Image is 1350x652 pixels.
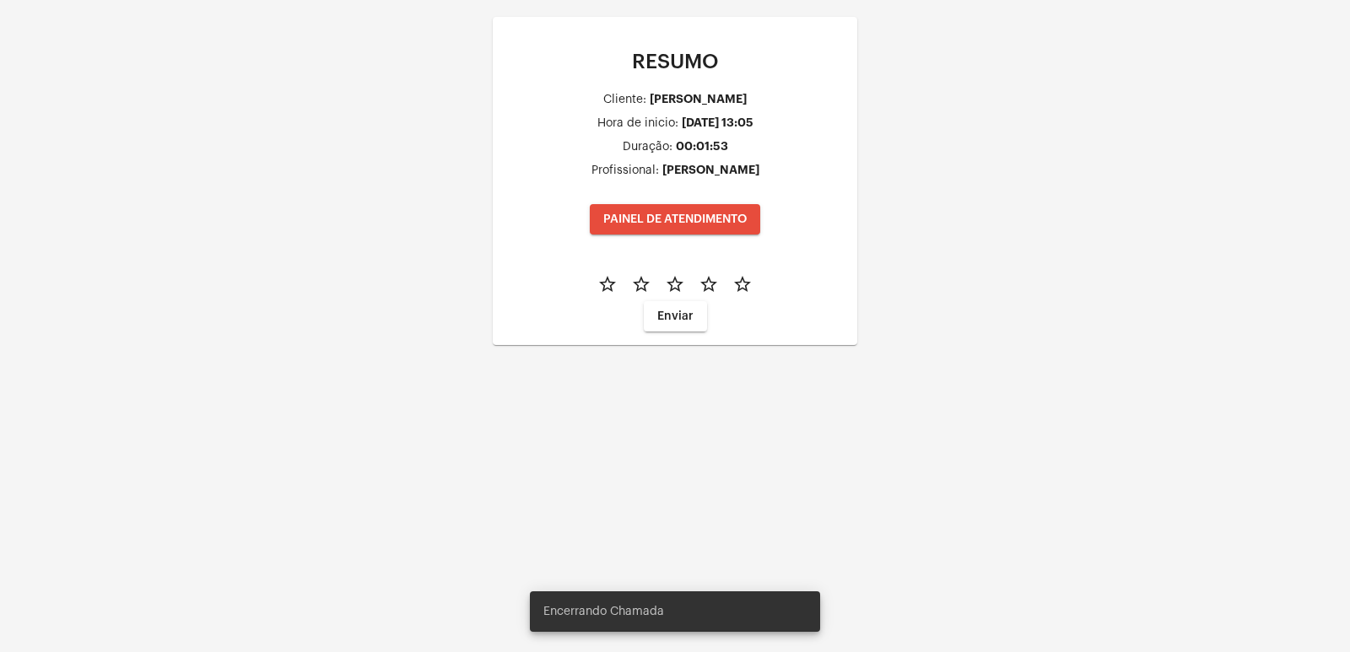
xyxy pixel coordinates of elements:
[597,117,678,130] div: Hora de inicio:
[676,140,728,153] div: 00:01:53
[665,274,685,294] mat-icon: star_border
[623,141,672,154] div: Duração:
[650,93,747,105] div: [PERSON_NAME]
[591,164,659,177] div: Profissional:
[506,51,844,73] p: RESUMO
[603,213,747,225] span: PAINEL DE ATENDIMENTO
[657,310,694,322] span: Enviar
[732,274,753,294] mat-icon: star_border
[631,274,651,294] mat-icon: star_border
[597,274,618,294] mat-icon: star_border
[644,301,707,331] button: Enviar
[603,94,646,106] div: Cliente:
[590,204,760,234] button: PAINEL DE ATENDIMENTO
[543,603,664,620] span: Encerrando Chamada
[699,274,719,294] mat-icon: star_border
[682,116,753,129] div: [DATE] 13:05
[662,164,759,176] div: [PERSON_NAME]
